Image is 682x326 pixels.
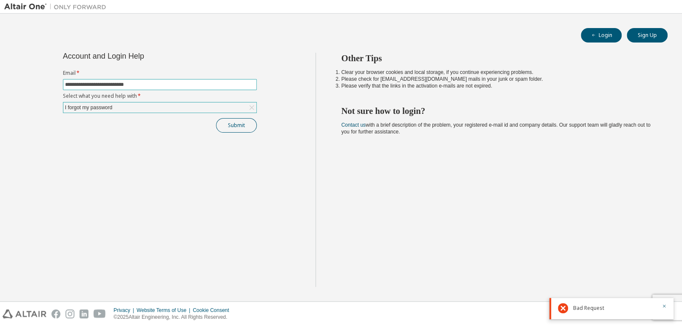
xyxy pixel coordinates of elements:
[573,305,604,312] span: Bad Request
[136,307,193,314] div: Website Terms of Use
[63,70,257,77] label: Email
[341,69,653,76] li: Clear your browser cookies and local storage, if you continue experiencing problems.
[216,118,257,133] button: Submit
[63,102,256,113] div: I forgot my password
[341,105,653,116] h2: Not sure how to login?
[581,28,622,43] button: Login
[114,307,136,314] div: Privacy
[114,314,234,321] p: © 2025 Altair Engineering, Inc. All Rights Reserved.
[64,103,114,112] div: I forgot my password
[193,307,234,314] div: Cookie Consent
[3,309,46,318] img: altair_logo.svg
[51,309,60,318] img: facebook.svg
[65,309,74,318] img: instagram.svg
[627,28,668,43] button: Sign Up
[4,3,111,11] img: Altair One
[341,76,653,82] li: Please check for [EMAIL_ADDRESS][DOMAIN_NAME] mails in your junk or spam folder.
[80,309,88,318] img: linkedin.svg
[341,82,653,89] li: Please verify that the links in the activation e-mails are not expired.
[63,93,257,99] label: Select what you need help with
[341,122,366,128] a: Contact us
[94,309,106,318] img: youtube.svg
[341,122,651,135] span: with a brief description of the problem, your registered e-mail id and company details. Our suppo...
[63,53,218,60] div: Account and Login Help
[341,53,653,64] h2: Other Tips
